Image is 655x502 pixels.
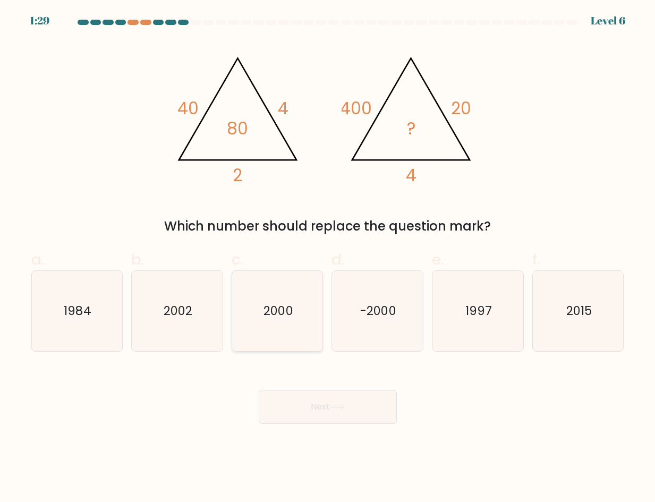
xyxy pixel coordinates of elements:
tspan: 400 [340,97,372,120]
div: 1:29 [30,13,49,29]
span: e. [432,249,444,270]
text: 2002 [164,302,192,319]
tspan: 4 [278,97,288,120]
span: d. [331,249,344,270]
tspan: 2 [233,164,242,187]
span: c. [232,249,243,270]
button: Next [259,390,397,424]
span: b. [131,249,144,270]
tspan: ? [406,117,415,140]
div: Level 6 [591,13,625,29]
text: -2000 [361,302,396,319]
text: 2000 [263,302,293,319]
tspan: 40 [177,97,199,120]
span: a. [31,249,44,270]
span: f. [532,249,540,270]
tspan: 4 [405,164,416,187]
text: 1984 [64,302,91,319]
div: Which number should replace the question mark? [38,217,618,236]
tspan: 20 [451,97,471,120]
text: 2015 [566,302,592,319]
text: 1997 [465,302,492,319]
tspan: 80 [227,117,248,140]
